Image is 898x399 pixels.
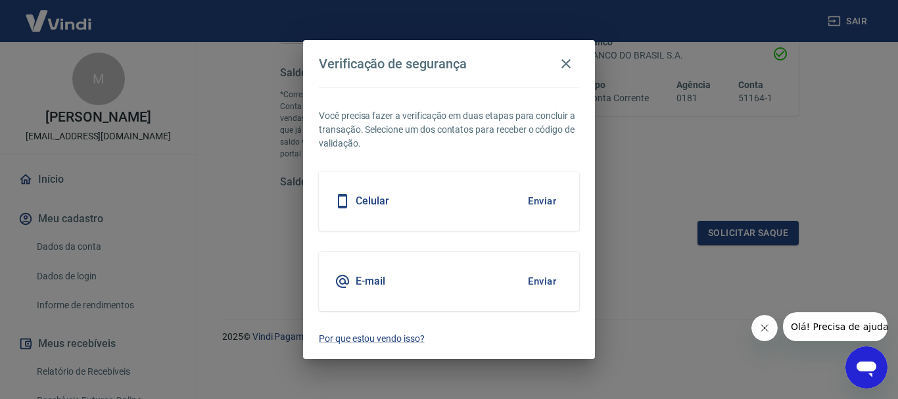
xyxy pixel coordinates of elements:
button: Enviar [521,187,563,215]
iframe: Fechar mensagem [751,315,778,341]
iframe: Botão para abrir a janela de mensagens [845,346,887,388]
h5: E-mail [356,275,385,288]
span: Olá! Precisa de ajuda? [8,9,110,20]
iframe: Mensagem da empresa [783,312,887,341]
button: Enviar [521,268,563,295]
h5: Celular [356,195,389,208]
h4: Verificação de segurança [319,56,467,72]
a: Por que estou vendo isso? [319,332,579,346]
p: Você precisa fazer a verificação em duas etapas para concluir a transação. Selecione um dos conta... [319,109,579,151]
